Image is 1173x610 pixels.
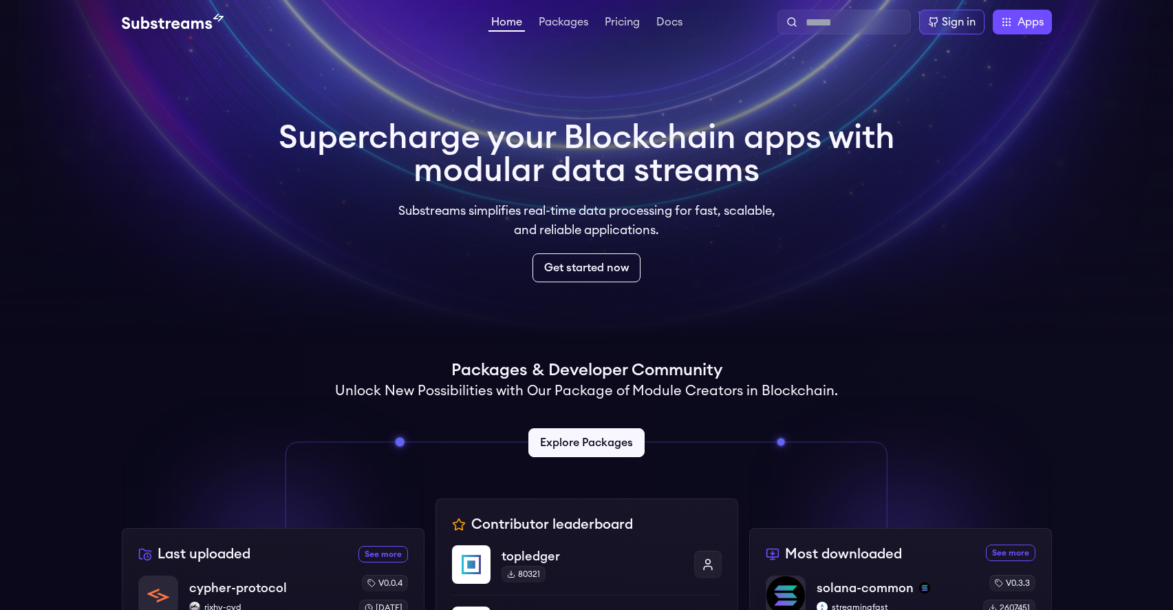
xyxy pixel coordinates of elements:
a: Pricing [602,17,643,30]
a: See more recently uploaded packages [358,546,408,562]
h1: Packages & Developer Community [451,359,722,381]
a: Home [488,17,525,32]
div: Sign in [942,14,976,30]
h1: Supercharge your Blockchain apps with modular data streams [279,121,895,187]
a: Get started now [532,253,641,282]
img: solana [919,582,930,593]
img: Substream's logo [122,14,224,30]
div: 80321 [502,566,546,582]
a: See more most downloaded packages [986,545,1035,561]
p: solana-common [817,578,914,598]
p: cypher-protocol [189,578,287,598]
div: v0.3.3 [989,575,1035,591]
a: Packages [536,17,591,30]
p: topledger [502,547,683,566]
a: topledgertopledger80321 [452,545,722,595]
a: Sign in [919,10,984,34]
span: Apps [1018,14,1044,30]
p: Substreams simplifies real-time data processing for fast, scalable, and reliable applications. [389,201,785,240]
a: Explore Packages [528,428,645,457]
h2: Unlock New Possibilities with Our Package of Module Creators in Blockchain. [335,381,838,401]
a: Docs [654,17,685,30]
div: v0.0.4 [362,575,408,591]
img: topledger [452,545,491,584]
